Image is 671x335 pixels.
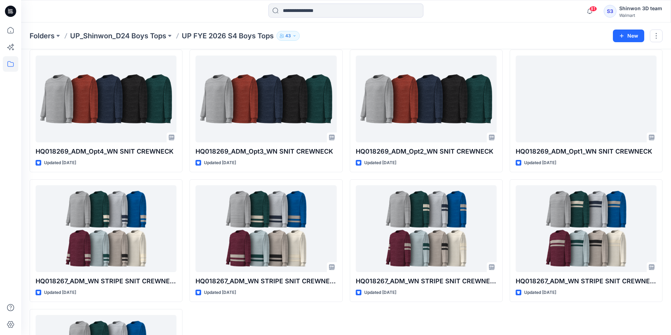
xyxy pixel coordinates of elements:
[70,31,166,41] a: UP_Shinwon_D24 Boys Tops
[516,56,657,142] a: HQ018269_ADM_Opt1_WN SNIT CREWNECK
[204,289,236,296] p: Updated [DATE]
[30,31,55,41] a: Folders
[604,5,616,18] div: S3
[277,31,300,41] button: 43
[36,276,176,286] p: HQ018267_ADM_WN STRIPE SNIT CREWNECK_Sleeve Stripe Only
[356,56,497,142] a: HQ018269_ADM_Opt2_WN SNIT CREWNECK
[589,6,597,12] span: 81
[619,13,662,18] div: Walmart
[36,185,176,272] a: HQ018267_ADM_WN STRIPE SNIT CREWNECK_Sleeve Stripe Only
[356,185,497,272] a: HQ018267_ADM_WN STRIPE SNIT CREWNECK_Bicep Stripe Only
[182,31,274,41] p: UP FYE 2026 S4 Boys Tops
[44,159,76,167] p: Updated [DATE]
[204,159,236,167] p: Updated [DATE]
[36,147,176,156] p: HQ018269_ADM_Opt4_WN SNIT CREWNECK
[356,276,497,286] p: HQ018267_ADM_WN STRIPE SNIT CREWNECK_Bicep Stripe Only
[524,159,556,167] p: Updated [DATE]
[613,30,644,42] button: New
[364,289,396,296] p: Updated [DATE]
[619,4,662,13] div: Shinwon 3D team
[36,56,176,142] a: HQ018269_ADM_Opt4_WN SNIT CREWNECK
[195,147,336,156] p: HQ018269_ADM_Opt3_WN SNIT CREWNECK
[356,147,497,156] p: HQ018269_ADM_Opt2_WN SNIT CREWNECK
[285,32,291,40] p: 43
[524,289,556,296] p: Updated [DATE]
[364,159,396,167] p: Updated [DATE]
[195,276,336,286] p: HQ018267_ADM_WN STRIPE SNIT CREWNECK_Body Stripe Only
[44,289,76,296] p: Updated [DATE]
[516,147,657,156] p: HQ018269_ADM_Opt1_WN SNIT CREWNECK
[195,56,336,142] a: HQ018269_ADM_Opt3_WN SNIT CREWNECK
[516,276,657,286] p: HQ018267_ADM_WN STRIPE SNIT CREWNECK_Yoke Stripe Only
[516,185,657,272] a: HQ018267_ADM_WN STRIPE SNIT CREWNECK_Yoke Stripe Only
[195,185,336,272] a: HQ018267_ADM_WN STRIPE SNIT CREWNECK_Body Stripe Only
